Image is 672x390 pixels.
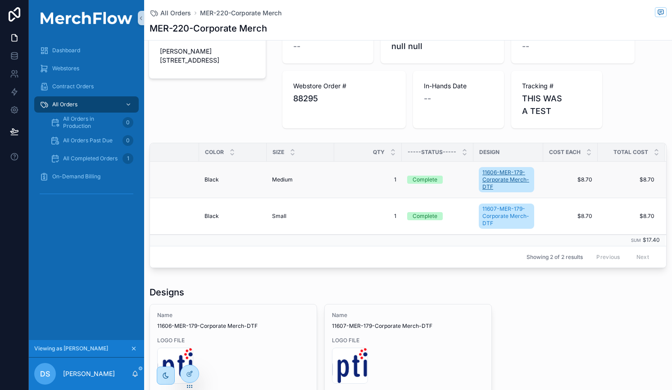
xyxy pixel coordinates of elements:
[52,101,77,108] span: All Orders
[549,213,592,220] span: $8.70
[160,9,191,18] span: All Orders
[340,176,396,183] span: 1
[63,155,118,162] span: All Completed Orders
[413,212,437,220] div: Complete
[205,149,224,156] span: Color
[631,238,641,243] small: Sum
[293,82,395,91] span: Webstore Order #
[157,322,309,330] span: 11606-MER-179-Corporate Merch-DTF
[123,153,133,164] div: 1
[123,117,133,128] div: 0
[391,40,493,53] span: null null
[63,369,115,378] p: [PERSON_NAME]
[479,204,534,229] a: 11607-MER-179-Corporate Merch-DTF
[200,9,282,18] a: MER-220-Corporate Merch
[272,149,284,156] span: Size
[150,9,191,18] a: All Orders
[332,322,484,330] span: 11607-MER-179-Corporate Merch-DTF
[479,167,534,192] a: 11606-MER-179-Corporate Merch-DTF
[52,47,80,54] span: Dashboard
[522,92,591,118] span: THIS WAS A TEST
[52,65,79,72] span: Webstores
[123,135,133,146] div: 0
[63,115,119,130] span: All Orders in Production
[272,176,293,183] span: Medium
[29,36,144,213] div: scrollable content
[34,345,108,352] span: Viewing as [PERSON_NAME]
[63,137,113,144] span: All Orders Past Due
[150,22,267,35] h1: MER-220-Corporate Merch
[272,213,286,220] span: Small
[34,78,139,95] a: Contract Orders
[522,40,529,53] span: --
[157,312,309,319] span: Name
[204,176,219,183] span: Black
[482,169,531,190] span: 11606-MER-179-Corporate Merch-DTF
[150,286,184,299] h1: Designs
[40,368,50,379] span: DS
[293,40,300,53] span: --
[34,96,139,113] a: All Orders
[34,60,139,77] a: Webstores
[45,150,139,167] a: All Completed Orders1
[52,173,100,180] span: On-Demand Billing
[424,82,493,91] span: In-Hands Date
[45,132,139,149] a: All Orders Past Due0
[522,82,591,91] span: Tracking #
[479,149,499,156] span: DESIGN
[373,149,385,156] span: QTY
[598,213,654,220] span: $8.70
[204,213,219,220] span: Black
[332,337,484,344] span: LOGO FILE
[549,149,581,156] span: Cost Each
[527,254,583,261] span: Showing 2 of 2 results
[34,168,139,185] a: On-Demand Billing
[160,47,255,65] span: [PERSON_NAME] [STREET_ADDRESS]
[424,92,431,105] span: --
[413,176,437,184] div: Complete
[340,213,396,220] span: 1
[34,12,139,24] img: App logo
[293,92,395,105] span: 88295
[613,149,648,156] span: Total Cost
[408,149,456,156] span: -----Status-----
[549,176,592,183] span: $8.70
[34,42,139,59] a: Dashboard
[598,176,654,183] span: $8.70
[482,205,531,227] span: 11607-MER-179-Corporate Merch-DTF
[332,312,484,319] span: Name
[157,337,309,344] span: LOGO FILE
[643,236,660,243] span: $17.40
[45,114,139,131] a: All Orders in Production0
[52,83,94,90] span: Contract Orders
